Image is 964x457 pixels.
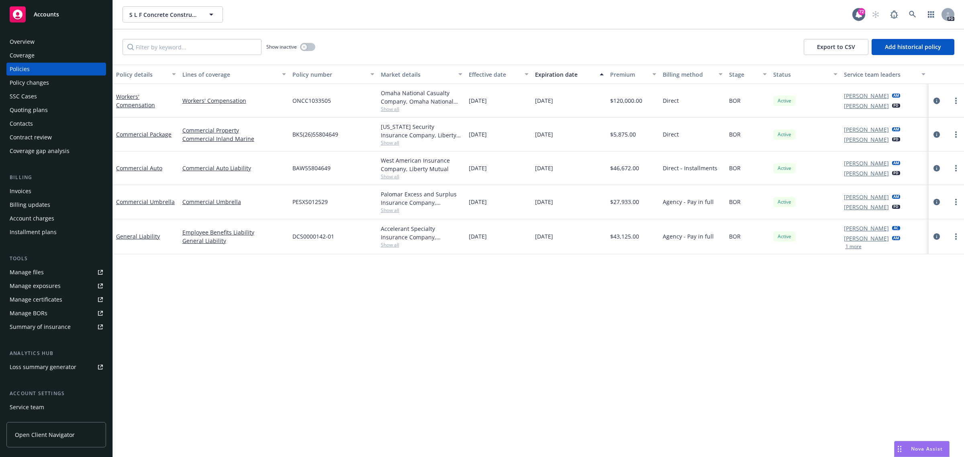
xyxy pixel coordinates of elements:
a: Report a Bug [886,6,902,22]
span: $46,672.00 [610,164,639,172]
span: Agency - Pay in full [663,232,714,241]
button: Premium [607,65,660,84]
div: [US_STATE] Security Insurance Company, Liberty Mutual [381,122,463,139]
span: Active [776,131,792,138]
span: Open Client Navigator [15,430,75,439]
div: Sales relationships [10,414,61,427]
a: Commercial Umbrella [116,198,175,206]
div: Billing method [663,70,714,79]
a: Start snowing [868,6,884,22]
div: Coverage gap analysis [10,145,69,157]
div: Stage [729,70,758,79]
button: Nova Assist [894,441,950,457]
a: [PERSON_NAME] [844,193,889,201]
a: Commercial Auto Liability [182,164,286,172]
span: Show all [381,207,463,214]
span: Show inactive [266,43,297,50]
a: circleInformation [932,130,942,139]
a: General Liability [116,233,160,240]
div: Policy number [292,70,366,79]
span: Active [776,198,792,206]
a: Search [905,6,921,22]
div: Analytics hub [6,349,106,357]
a: [PERSON_NAME] [844,92,889,100]
div: Drag to move [895,441,905,457]
span: Accounts [34,11,59,18]
span: Show all [381,241,463,248]
span: S L F Concrete Construction, Inc. [129,10,199,19]
div: 72 [858,8,865,15]
a: [PERSON_NAME] [844,159,889,167]
span: BAW55804649 [292,164,331,172]
span: ONCC1033505 [292,96,331,105]
span: Active [776,97,792,104]
div: Installment plans [10,226,57,239]
a: circleInformation [932,232,942,241]
a: [PERSON_NAME] [844,125,889,134]
a: Loss summary generator [6,361,106,373]
span: $27,933.00 [610,198,639,206]
button: Export to CSV [804,39,868,55]
div: Loss summary generator [10,361,76,373]
a: Commercial Inland Marine [182,135,286,143]
div: Manage exposures [10,280,61,292]
span: BOR [729,198,741,206]
span: [DATE] [535,232,553,241]
div: Contract review [10,131,52,144]
a: Contract review [6,131,106,144]
button: Effective date [466,65,532,84]
input: Filter by keyword... [123,39,261,55]
div: Summary of insurance [10,320,71,333]
div: Tools [6,255,106,263]
a: Sales relationships [6,414,106,427]
button: Lines of coverage [179,65,289,84]
div: Billing updates [10,198,50,211]
a: Commercial Umbrella [182,198,286,206]
span: BOR [729,96,741,105]
a: Contacts [6,117,106,130]
a: Manage BORs [6,307,106,320]
div: West American Insurance Company, Liberty Mutual [381,156,463,173]
div: Status [773,70,829,79]
a: circleInformation [932,197,942,207]
div: Expiration date [535,70,595,79]
span: $120,000.00 [610,96,642,105]
div: Account settings [6,390,106,398]
div: Policy details [116,70,167,79]
div: Lines of coverage [182,70,277,79]
a: Policies [6,63,106,75]
a: Employee Benefits Liability [182,228,286,237]
span: [DATE] [535,130,553,139]
a: [PERSON_NAME] [844,203,889,211]
a: more [951,232,961,241]
a: Accounts [6,3,106,26]
div: Manage certificates [10,293,62,306]
div: Omaha National Casualty Company, Omaha National Casualty Company [381,89,463,106]
button: S L F Concrete Construction, Inc. [123,6,223,22]
div: Overview [10,35,35,48]
div: Billing [6,173,106,182]
span: DCS0000142-01 [292,232,334,241]
span: Manage exposures [6,280,106,292]
button: Expiration date [532,65,607,84]
a: Invoices [6,185,106,198]
span: Show all [381,106,463,112]
a: [PERSON_NAME] [844,135,889,144]
a: Coverage gap analysis [6,145,106,157]
span: BOR [729,164,741,172]
a: Quoting plans [6,104,106,116]
button: Stage [726,65,770,84]
a: Switch app [923,6,939,22]
a: Commercial Package [116,131,172,138]
button: Add historical policy [872,39,954,55]
div: Palomar Excess and Surplus Insurance Company, [GEOGRAPHIC_DATA], Amwins [381,190,463,207]
span: PESXS012529 [292,198,328,206]
div: Manage files [10,266,44,279]
span: $43,125.00 [610,232,639,241]
a: more [951,130,961,139]
div: Market details [381,70,454,79]
a: General Liability [182,237,286,245]
span: [DATE] [535,96,553,105]
a: Summary of insurance [6,320,106,333]
a: Workers' Compensation [116,93,155,109]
